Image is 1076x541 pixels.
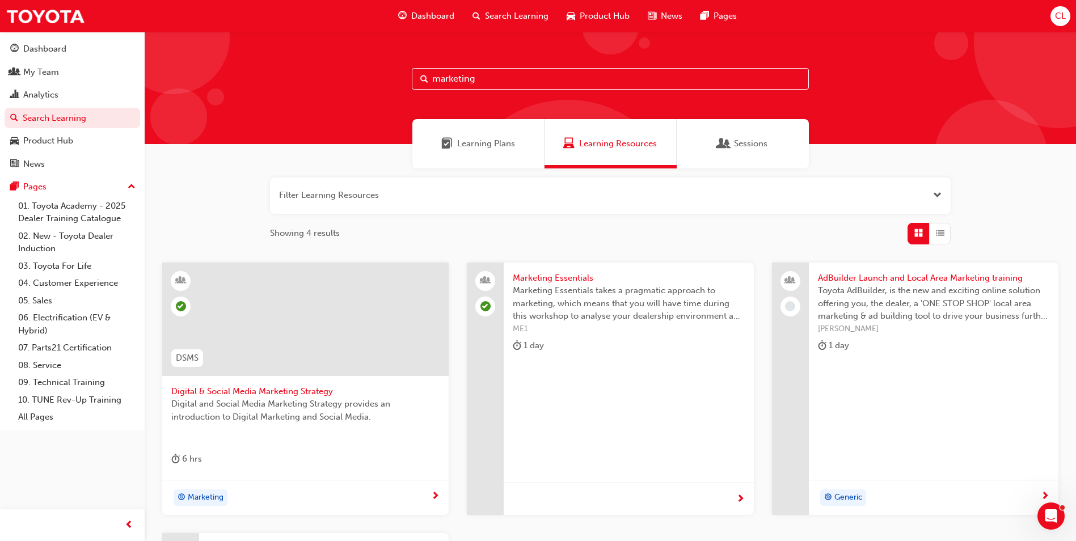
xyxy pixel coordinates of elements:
[171,385,440,398] span: Digital & Social Media Marketing Strategy
[10,136,19,146] span: car-icon
[411,10,454,23] span: Dashboard
[5,108,140,129] a: Search Learning
[23,134,73,147] div: Product Hub
[936,227,944,240] span: List
[270,227,340,240] span: Showing 4 results
[5,176,140,197] button: Pages
[648,9,656,23] span: news-icon
[513,284,744,323] span: Marketing Essentials takes a pragmatic approach to marketing, which means that you will have time...
[128,180,136,195] span: up-icon
[485,10,548,23] span: Search Learning
[457,137,515,150] span: Learning Plans
[480,301,491,311] span: learningRecordVerb_ATTEND-icon
[10,90,19,100] span: chart-icon
[1055,10,1066,23] span: CL
[5,39,140,60] a: Dashboard
[10,113,18,124] span: search-icon
[14,197,140,227] a: 01. Toyota Academy - 2025 Dealer Training Catalogue
[5,84,140,105] a: Analytics
[171,452,202,466] div: 6 hrs
[513,272,744,285] span: Marketing Essentials
[701,9,709,23] span: pages-icon
[467,263,753,515] a: Marketing EssentialsMarketing Essentials takes a pragmatic approach to marketing, which means tha...
[176,352,199,365] span: DSMS
[188,491,223,504] span: Marketing
[23,180,47,193] div: Pages
[513,339,544,353] div: 1 day
[1037,502,1065,530] iframe: Intercom live chat
[14,309,140,339] a: 06. Electrification (EV & Hybrid)
[545,119,677,168] a: Learning ResourcesLearning Resources
[580,10,630,23] span: Product Hub
[5,154,140,175] a: News
[834,491,862,504] span: Generic
[5,62,140,83] a: My Team
[472,9,480,23] span: search-icon
[14,408,140,426] a: All Pages
[714,10,737,23] span: Pages
[818,284,1049,323] span: Toyota AdBuilder, is the new and exciting online solution offering you, the dealer, a 'ONE STOP S...
[125,518,133,532] span: prev-icon
[558,5,639,28] a: car-iconProduct Hub
[23,158,45,171] div: News
[171,452,180,466] span: duration-icon
[23,43,66,56] div: Dashboard
[14,257,140,275] a: 03. Toyota For Life
[412,119,545,168] a: Learning PlansLearning Plans
[736,494,745,505] span: next-icon
[933,189,942,202] button: Open the filter
[1050,6,1070,26] button: CL
[14,227,140,257] a: 02. New - Toyota Dealer Induction
[718,137,729,150] span: Sessions
[14,357,140,374] a: 08. Service
[772,263,1058,515] a: AdBuilder Launch and Local Area Marketing trainingToyota AdBuilder, is the new and exciting onlin...
[420,73,428,86] span: Search
[482,273,490,288] span: people-icon
[563,137,575,150] span: Learning Resources
[677,119,809,168] a: SessionsSessions
[824,491,832,505] span: target-icon
[441,137,453,150] span: Learning Plans
[10,159,19,170] span: news-icon
[171,398,440,423] span: Digital and Social Media Marketing Strategy provides an introduction to Digital Marketing and Soc...
[818,339,826,353] span: duration-icon
[818,272,1049,285] span: AdBuilder Launch and Local Area Marketing training
[513,323,744,336] span: ME1
[14,391,140,409] a: 10. TUNE Rev-Up Training
[818,323,1049,336] span: [PERSON_NAME]
[691,5,746,28] a: pages-iconPages
[177,273,185,288] span: learningResourceType_INSTRUCTOR_LED-icon
[6,3,85,29] img: Trak
[579,137,657,150] span: Learning Resources
[914,227,923,240] span: Grid
[14,339,140,357] a: 07. Parts21 Certification
[398,9,407,23] span: guage-icon
[661,10,682,23] span: News
[734,137,767,150] span: Sessions
[5,36,140,176] button: DashboardMy TeamAnalyticsSearch LearningProduct HubNews
[178,491,185,505] span: target-icon
[10,44,19,54] span: guage-icon
[10,67,19,78] span: people-icon
[785,301,795,311] span: learningRecordVerb_NONE-icon
[23,88,58,102] div: Analytics
[567,9,575,23] span: car-icon
[818,339,849,353] div: 1 day
[14,274,140,292] a: 04. Customer Experience
[176,301,186,311] span: learningRecordVerb_ATTEND-icon
[412,68,809,90] input: Search...
[23,66,59,79] div: My Team
[162,263,449,515] a: DSMSDigital & Social Media Marketing StrategyDigital and Social Media Marketing Strategy provides...
[786,273,794,288] span: people-icon
[513,339,521,353] span: duration-icon
[463,5,558,28] a: search-iconSearch Learning
[14,374,140,391] a: 09. Technical Training
[10,182,19,192] span: pages-icon
[389,5,463,28] a: guage-iconDashboard
[1041,492,1049,502] span: next-icon
[431,492,440,502] span: next-icon
[14,292,140,310] a: 05. Sales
